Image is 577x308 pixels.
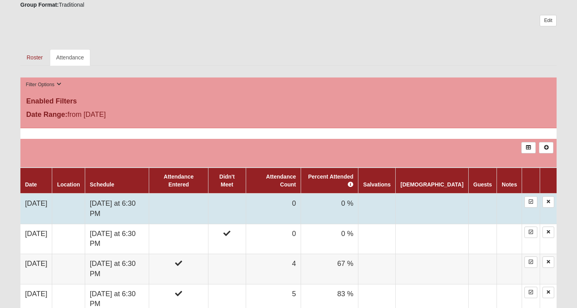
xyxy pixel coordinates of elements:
a: Notes [502,181,517,188]
td: [DATE] at 6:30 PM [85,224,149,254]
a: Location [57,181,80,188]
th: Guests [468,168,497,194]
a: Delete [542,287,554,298]
a: Delete [542,196,554,208]
td: 4 [246,254,301,284]
td: 0 % [301,194,358,224]
a: Alt+N [539,142,553,153]
a: Delete [542,227,554,238]
td: [DATE] [20,224,52,254]
button: Filter Options [24,81,64,89]
a: Delete [542,256,554,268]
a: Attendance Count [266,173,296,188]
a: Date [25,181,37,188]
th: Salvations [358,168,396,194]
td: [DATE] [20,194,52,224]
a: Enter Attendance [524,287,537,298]
td: 0 [246,224,301,254]
th: [DEMOGRAPHIC_DATA] [396,168,468,194]
a: Enter Attendance [524,196,537,208]
a: Export to Excel [521,142,536,153]
a: Percent Attended [308,173,353,188]
td: [DATE] at 6:30 PM [85,194,149,224]
a: Attendance Entered [164,173,194,188]
td: [DATE] at 6:30 PM [85,254,149,284]
a: Roster [20,49,49,66]
a: Schedule [90,181,114,188]
a: Enter Attendance [524,227,537,238]
strong: Group Format: [20,2,59,8]
h4: Enabled Filters [26,97,551,106]
a: Didn't Meet [219,173,235,188]
a: Enter Attendance [524,256,537,268]
td: 0 % [301,224,358,254]
div: from [DATE] [20,109,199,122]
td: [DATE] [20,254,52,284]
td: 67 % [301,254,358,284]
a: Edit [540,15,557,26]
td: 0 [246,194,301,224]
label: Date Range: [26,109,68,120]
a: Attendance [50,49,90,66]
